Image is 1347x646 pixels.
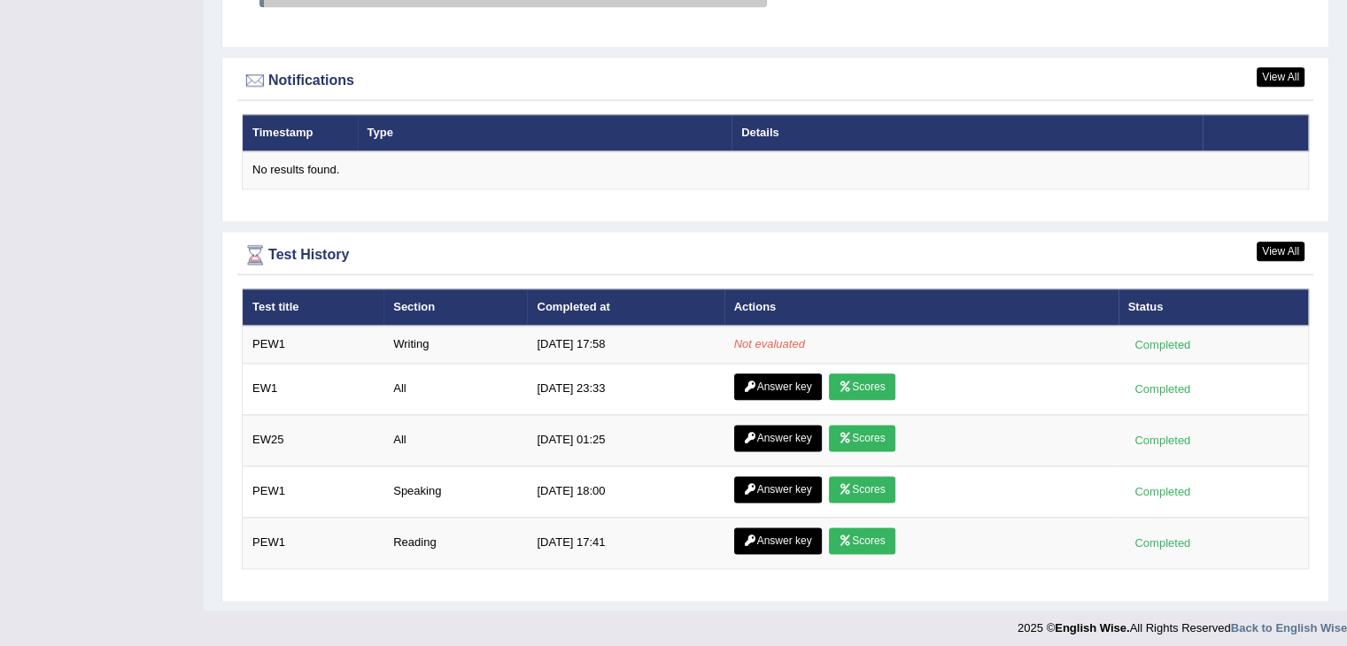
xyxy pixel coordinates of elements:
[1128,534,1197,552] div: Completed
[527,363,724,414] td: [DATE] 23:33
[383,363,527,414] td: All
[527,465,724,517] td: [DATE] 18:00
[383,414,527,465] td: All
[829,476,894,503] a: Scores
[383,326,527,363] td: Writing
[732,114,1202,151] th: Details
[243,465,384,517] td: PEW1
[734,527,822,554] a: Answer key
[383,465,527,517] td: Speaking
[527,288,724,326] th: Completed at
[1257,67,1304,87] a: View All
[1128,380,1197,398] div: Completed
[527,414,724,465] td: [DATE] 01:25
[527,326,724,363] td: [DATE] 17:58
[243,288,384,326] th: Test title
[734,425,822,451] a: Answer key
[734,373,822,400] a: Answer key
[243,363,384,414] td: EW1
[527,517,724,568] td: [DATE] 17:41
[1257,242,1304,261] a: View All
[243,326,384,363] td: PEW1
[1231,621,1347,634] a: Back to English Wise
[829,425,894,451] a: Scores
[358,114,732,151] th: Type
[829,527,894,554] a: Scores
[383,288,527,326] th: Section
[243,517,384,568] td: PEW1
[829,373,894,400] a: Scores
[1119,288,1309,326] th: Status
[243,414,384,465] td: EW25
[242,67,1309,94] div: Notifications
[383,517,527,568] td: Reading
[1018,611,1347,636] div: 2025 © All Rights Reserved
[252,162,1298,179] div: No results found.
[1128,482,1197,501] div: Completed
[734,476,822,503] a: Answer key
[1128,431,1197,450] div: Completed
[734,337,805,350] em: Not evaluated
[1055,621,1129,634] strong: English Wise.
[242,242,1309,268] div: Test History
[724,288,1119,326] th: Actions
[243,114,358,151] th: Timestamp
[1128,335,1197,354] div: Completed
